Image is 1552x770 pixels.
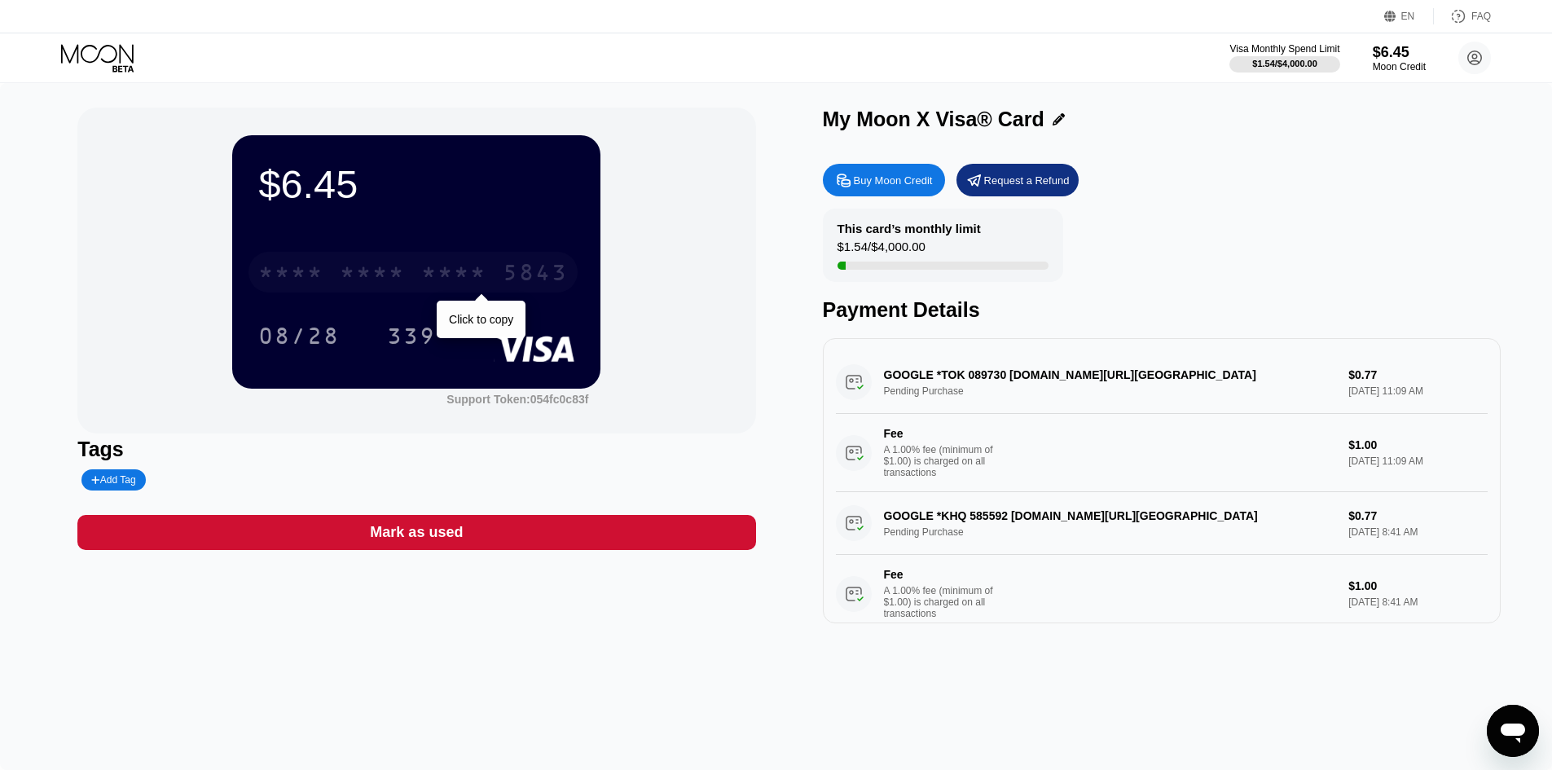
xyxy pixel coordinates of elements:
[246,315,352,356] div: 08/28
[1373,44,1426,61] div: $6.45
[258,161,574,207] div: $6.45
[1373,61,1426,73] div: Moon Credit
[387,325,436,351] div: 339
[884,444,1006,478] div: A 1.00% fee (minimum of $1.00) is charged on all transactions
[823,108,1044,131] div: My Moon X Visa® Card
[956,164,1079,196] div: Request a Refund
[854,174,933,187] div: Buy Moon Credit
[838,240,925,262] div: $1.54 / $4,000.00
[823,298,1501,322] div: Payment Details
[1348,579,1487,592] div: $1.00
[1252,59,1317,68] div: $1.54 / $4,000.00
[836,555,1488,633] div: FeeA 1.00% fee (minimum of $1.00) is charged on all transactions$1.00[DATE] 8:41 AM
[91,474,135,486] div: Add Tag
[370,523,463,542] div: Mark as used
[446,393,588,406] div: Support Token: 054fc0c83f
[823,164,945,196] div: Buy Moon Credit
[77,438,755,461] div: Tags
[836,414,1488,492] div: FeeA 1.00% fee (minimum of $1.00) is charged on all transactions$1.00[DATE] 11:09 AM
[81,469,145,491] div: Add Tag
[1401,11,1415,22] div: EN
[1434,8,1491,24] div: FAQ
[375,315,448,356] div: 339
[838,222,981,235] div: This card’s monthly limit
[1384,8,1434,24] div: EN
[1229,43,1339,55] div: Visa Monthly Spend Limit
[449,313,513,326] div: Click to copy
[984,174,1070,187] div: Request a Refund
[1229,43,1339,73] div: Visa Monthly Spend Limit$1.54/$4,000.00
[1373,44,1426,73] div: $6.45Moon Credit
[1348,455,1487,467] div: [DATE] 11:09 AM
[884,585,1006,619] div: A 1.00% fee (minimum of $1.00) is charged on all transactions
[884,427,998,440] div: Fee
[1471,11,1491,22] div: FAQ
[77,515,755,550] div: Mark as used
[1487,705,1539,757] iframe: Nút để khởi chạy cửa sổ nhắn tin
[884,568,998,581] div: Fee
[1348,438,1487,451] div: $1.00
[446,393,588,406] div: Support Token:054fc0c83f
[258,325,340,351] div: 08/28
[1348,596,1487,608] div: [DATE] 8:41 AM
[503,262,568,288] div: 5843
